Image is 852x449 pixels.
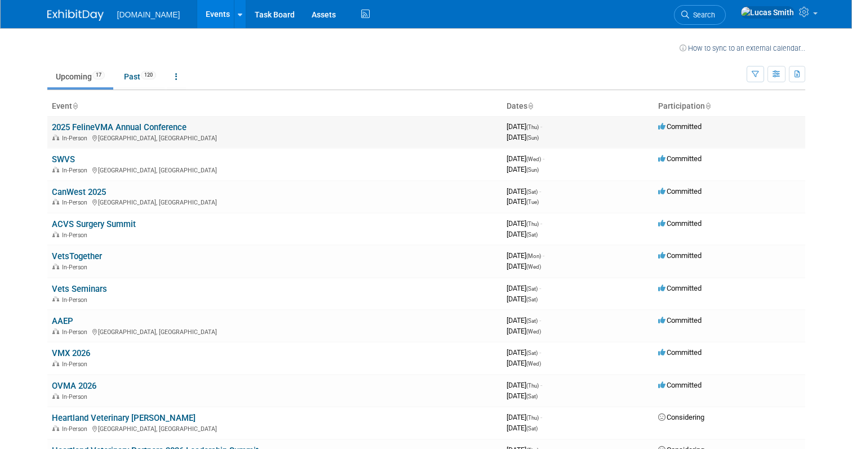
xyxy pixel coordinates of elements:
[526,156,541,162] span: (Wed)
[526,393,538,399] span: (Sat)
[689,11,715,19] span: Search
[52,284,107,294] a: Vets Seminars
[62,199,91,206] span: In-Person
[52,425,59,431] img: In-Person Event
[507,381,542,389] span: [DATE]
[52,219,136,229] a: ACVS Surgery Summit
[539,187,541,195] span: -
[540,219,542,228] span: -
[526,415,539,421] span: (Thu)
[52,424,498,433] div: [GEOGRAPHIC_DATA], [GEOGRAPHIC_DATA]
[47,10,104,21] img: ExhibitDay
[507,230,538,238] span: [DATE]
[52,381,96,391] a: OVMA 2026
[507,392,538,400] span: [DATE]
[654,97,805,116] th: Participation
[507,197,539,206] span: [DATE]
[526,296,538,303] span: (Sat)
[52,296,59,302] img: In-Person Event
[52,197,498,206] div: [GEOGRAPHIC_DATA], [GEOGRAPHIC_DATA]
[658,251,702,260] span: Committed
[507,359,541,367] span: [DATE]
[540,413,542,421] span: -
[47,97,502,116] th: Event
[52,232,59,237] img: In-Person Event
[526,318,538,324] span: (Sat)
[680,44,805,52] a: How to sync to an external calendar...
[507,316,541,324] span: [DATE]
[658,413,704,421] span: Considering
[62,232,91,239] span: In-Person
[52,199,59,205] img: In-Person Event
[141,71,156,79] span: 120
[543,154,544,163] span: -
[526,286,538,292] span: (Sat)
[116,66,165,87] a: Past120
[507,327,541,335] span: [DATE]
[658,381,702,389] span: Committed
[52,328,59,334] img: In-Person Event
[62,328,91,336] span: In-Person
[658,284,702,292] span: Committed
[526,124,539,130] span: (Thu)
[52,165,498,174] div: [GEOGRAPHIC_DATA], [GEOGRAPHIC_DATA]
[539,316,541,324] span: -
[52,154,75,165] a: SWVS
[52,122,187,132] a: 2025 FelineVMA Annual Conference
[507,154,544,163] span: [DATE]
[658,219,702,228] span: Committed
[526,135,539,141] span: (Sun)
[507,295,538,303] span: [DATE]
[526,199,539,205] span: (Tue)
[507,413,542,421] span: [DATE]
[117,10,180,19] span: [DOMAIN_NAME]
[52,133,498,142] div: [GEOGRAPHIC_DATA], [GEOGRAPHIC_DATA]
[526,232,538,238] span: (Sat)
[539,284,541,292] span: -
[52,393,59,399] img: In-Person Event
[507,284,541,292] span: [DATE]
[72,101,78,110] a: Sort by Event Name
[62,135,91,142] span: In-Person
[526,425,538,432] span: (Sat)
[52,135,59,140] img: In-Person Event
[507,424,538,432] span: [DATE]
[740,6,795,19] img: Lucas Smith
[658,122,702,131] span: Committed
[674,5,726,25] a: Search
[527,101,533,110] a: Sort by Start Date
[658,316,702,324] span: Committed
[526,264,541,270] span: (Wed)
[507,187,541,195] span: [DATE]
[507,165,539,174] span: [DATE]
[507,251,544,260] span: [DATE]
[52,264,59,269] img: In-Person Event
[52,167,59,172] img: In-Person Event
[62,264,91,271] span: In-Person
[62,296,91,304] span: In-Person
[62,167,91,174] span: In-Person
[502,97,654,116] th: Dates
[543,251,544,260] span: -
[52,361,59,366] img: In-Person Event
[507,262,541,270] span: [DATE]
[526,328,541,335] span: (Wed)
[52,327,498,336] div: [GEOGRAPHIC_DATA], [GEOGRAPHIC_DATA]
[52,187,106,197] a: CanWest 2025
[507,122,542,131] span: [DATE]
[52,316,73,326] a: AAEP
[62,393,91,401] span: In-Person
[526,221,539,227] span: (Thu)
[540,381,542,389] span: -
[658,187,702,195] span: Committed
[62,425,91,433] span: In-Person
[526,189,538,195] span: (Sat)
[705,101,711,110] a: Sort by Participation Type
[540,122,542,131] span: -
[526,167,539,173] span: (Sun)
[52,348,90,358] a: VMX 2026
[62,361,91,368] span: In-Person
[52,251,102,261] a: VetsTogether
[47,66,113,87] a: Upcoming17
[658,348,702,357] span: Committed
